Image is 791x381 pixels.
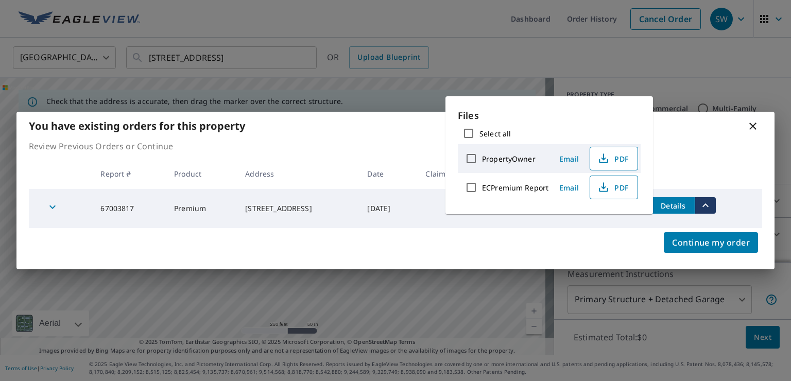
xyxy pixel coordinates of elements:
label: PropertyOwner [482,153,536,163]
label: ECPremium Report [482,182,548,192]
span: Continue my order [672,235,750,250]
button: PDF [590,147,638,170]
button: Email [553,179,586,195]
th: Date [359,159,417,189]
p: Review Previous Orders or Continue [29,140,762,152]
p: Files [458,109,641,123]
div: [STREET_ADDRESS] [245,203,351,214]
td: [DATE] [359,189,417,228]
span: Email [557,153,581,163]
th: Claim ID [417,159,486,189]
th: Product [166,159,237,189]
b: You have existing orders for this property [29,119,245,133]
span: Details [658,201,689,211]
th: Report # [92,159,166,189]
span: PDF [596,181,629,194]
button: Email [553,150,586,166]
label: Select all [479,128,511,138]
button: detailsBtn-67003817 [651,197,695,214]
button: PDF [590,176,638,199]
td: Premium [166,189,237,228]
button: Continue my order [664,232,758,253]
span: Email [557,182,581,192]
td: 67003817 [92,189,166,228]
span: PDF [596,152,629,165]
th: Address [237,159,359,189]
button: filesDropdownBtn-67003817 [695,197,716,214]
